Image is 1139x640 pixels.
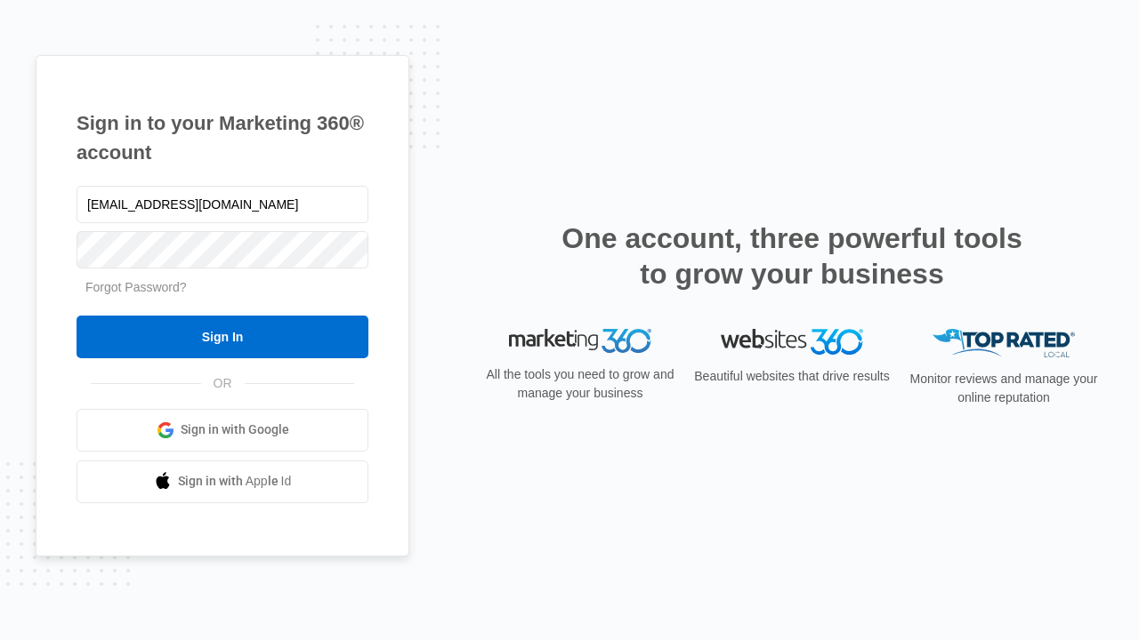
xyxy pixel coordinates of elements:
[933,329,1075,358] img: Top Rated Local
[201,374,245,393] span: OR
[77,460,368,503] a: Sign in with Apple Id
[77,108,368,167] h1: Sign in to your Marketing 360® account
[692,367,892,386] p: Beautiful websites that drive results
[721,329,863,355] img: Websites 360
[556,220,1028,292] h2: One account, three powerful tools to grow your business
[77,186,368,223] input: Email
[178,472,292,491] span: Sign in with Apple Id
[77,409,368,452] a: Sign in with Google
[181,420,289,439] span: Sign in with Google
[85,280,187,294] a: Forgot Password?
[904,370,1103,407] p: Monitor reviews and manage your online reputation
[481,365,680,403] p: All the tools you need to grow and manage your business
[77,316,368,358] input: Sign In
[509,329,651,354] img: Marketing 360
